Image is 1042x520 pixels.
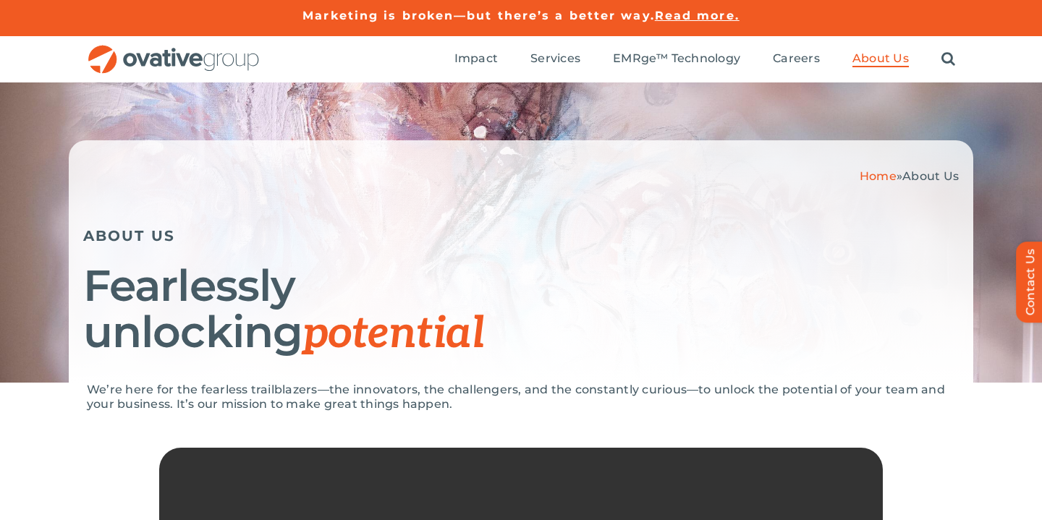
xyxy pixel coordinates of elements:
a: OG_Full_horizontal_RGB [87,43,260,57]
a: About Us [852,51,909,67]
a: Careers [773,51,820,67]
span: Services [530,51,580,66]
a: Read more. [655,9,740,22]
h5: ABOUT US [83,227,959,244]
span: EMRge™ Technology [613,51,740,66]
span: potential [302,308,484,360]
h1: Fearlessly unlocking [83,263,959,357]
a: EMRge™ Technology [613,51,740,67]
a: Impact [454,51,498,67]
span: About Us [902,169,959,183]
a: Home [860,169,897,183]
p: We’re here for the fearless trailblazers—the innovators, the challengers, and the constantly curi... [87,383,955,412]
a: Marketing is broken—but there’s a better way. [302,9,655,22]
span: About Us [852,51,909,66]
a: Services [530,51,580,67]
span: Careers [773,51,820,66]
span: » [860,169,959,183]
a: Search [941,51,955,67]
span: Impact [454,51,498,66]
nav: Menu [454,36,955,82]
